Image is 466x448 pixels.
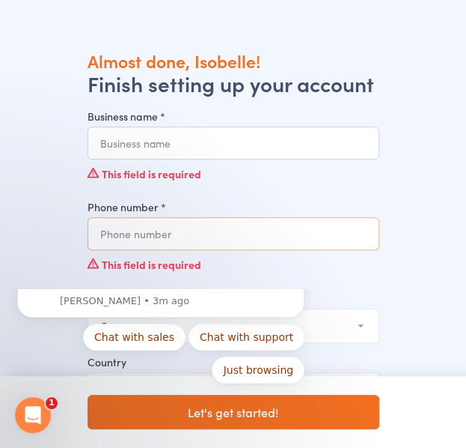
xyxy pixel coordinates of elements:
h1: Almost done, Isobelle! [88,49,379,72]
div: This field is required [88,160,379,188]
iframe: Intercom notifications message [11,289,310,393]
input: Phone number [88,217,379,250]
iframe: Intercom live chat [15,397,51,433]
label: Business name * [88,109,379,124]
span: 1 [46,397,58,409]
input: Business name [88,127,379,160]
label: Phone number * [88,199,379,214]
div: This field is required [88,250,379,279]
button: Let's get started! [88,395,379,429]
h2: Finish setting up your account [88,72,379,94]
